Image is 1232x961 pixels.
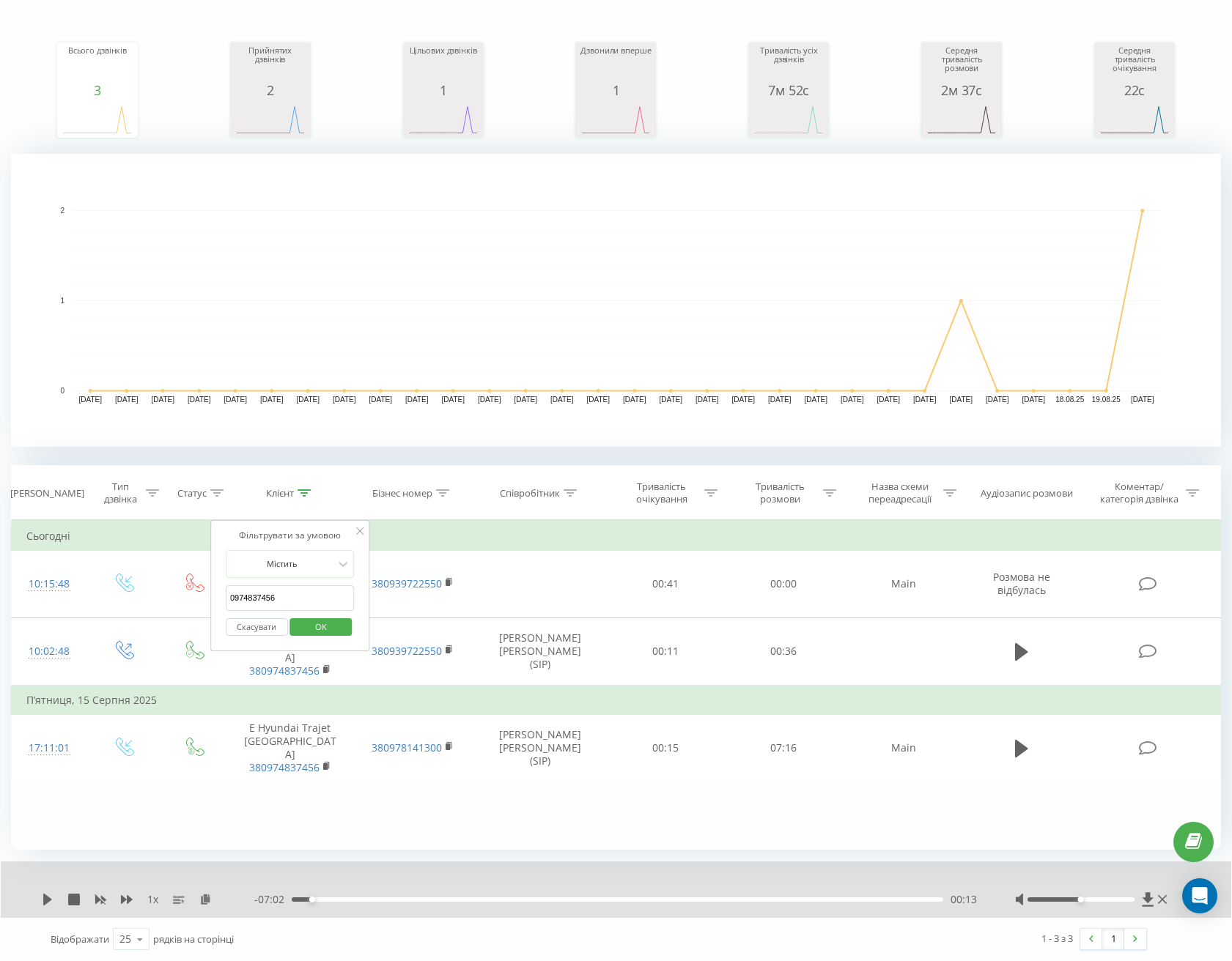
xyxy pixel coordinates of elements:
[606,617,724,685] td: 00:11
[913,396,937,404] text: [DATE]
[1022,396,1046,404] text: [DATE]
[696,396,719,404] text: [DATE]
[372,644,442,658] a: 380939722550
[12,686,1221,715] td: П’ятниця, 15 Серпня 2025
[60,297,64,305] text: 1
[622,480,701,505] div: Тривалість очікування
[12,522,1221,551] td: Сьогодні
[115,396,139,404] text: [DATE]
[26,734,73,763] div: 17:11:01
[249,760,320,774] a: 380974837456
[724,714,842,782] td: 07:16
[1041,931,1073,946] div: 1 - 3 з 3
[724,551,842,618] td: 00:00
[500,487,560,500] div: Співробітник
[768,396,792,404] text: [DATE]
[309,897,315,902] div: Accessibility label
[1098,97,1171,141] svg: A chart.
[147,892,158,907] span: 1 x
[152,396,175,404] text: [DATE]
[752,97,825,141] svg: A chart.
[153,932,234,946] span: рядків на сторінці
[1102,929,1124,949] a: 1
[752,83,825,97] div: 7м 52с
[226,528,355,543] div: Фільтрувати за умовою
[587,396,611,404] text: [DATE]
[1182,878,1217,913] div: Open Intercom Messenger
[732,396,756,404] text: [DATE]
[372,487,432,500] div: Бізнес номер
[61,46,134,83] div: Всього дзвінків
[300,615,342,638] span: OK
[550,396,574,404] text: [DATE]
[266,487,294,500] div: Клієнт
[224,396,248,404] text: [DATE]
[606,714,724,782] td: 00:15
[60,207,64,215] text: 2
[226,618,288,637] button: Скасувати
[1096,480,1182,505] div: Коментар/категорія дзвінка
[1098,83,1171,97] div: 22с
[478,396,501,404] text: [DATE]
[724,617,842,685] td: 00:36
[407,46,480,83] div: Цільових дзвінків
[234,46,307,83] div: Прийнятих дзвінків
[254,892,292,907] span: - 07:02
[26,637,73,666] div: 10:02:48
[1092,396,1121,404] text: 19.08.25
[474,714,606,782] td: [PERSON_NAME] [PERSON_NAME] (SIP)
[11,154,1221,447] svg: A chart.
[297,396,320,404] text: [DATE]
[623,396,646,404] text: [DATE]
[10,487,84,500] div: [PERSON_NAME]
[229,714,352,782] td: Е Hyundai Trajet [GEOGRAPHIC_DATA]
[841,396,864,404] text: [DATE]
[951,892,977,907] span: 00:13
[925,46,998,83] div: Середня тривалість розмови
[986,396,1009,404] text: [DATE]
[474,617,606,685] td: [PERSON_NAME] [PERSON_NAME] (SIP)
[842,551,965,618] td: Main
[660,396,683,404] text: [DATE]
[26,570,73,598] div: 10:15:48
[229,617,352,685] td: Е Hyundai Trajet [GEOGRAPHIC_DATA]
[752,46,825,83] div: Тривалість усіх дзвінків
[369,396,393,404] text: [DATE]
[579,97,652,141] svg: A chart.
[407,83,480,97] div: 1
[188,396,211,404] text: [DATE]
[260,396,284,404] text: [DATE]
[1098,46,1171,83] div: Середня тривалість очікування
[405,396,429,404] text: [DATE]
[925,83,998,97] div: 2м 37с
[234,97,307,141] svg: A chart.
[981,487,1073,500] div: Аудіозапис розмови
[877,396,901,404] text: [DATE]
[79,396,103,404] text: [DATE]
[842,714,965,782] td: Main
[100,480,141,505] div: Тип дзвінка
[925,97,998,141] svg: A chart.
[579,46,652,83] div: Дзвонили вперше
[249,664,320,678] a: 380974837456
[226,585,355,611] input: Введіть значення
[442,396,465,404] text: [DATE]
[861,480,940,505] div: Назва схеми переадресації
[177,487,207,500] div: Статус
[741,480,819,505] div: Тривалість розмови
[950,396,973,404] text: [DATE]
[407,97,480,141] svg: A chart.
[61,97,134,141] svg: A chart.
[119,932,131,946] div: 25
[579,83,652,97] div: 1
[372,741,442,754] a: 380978141300
[1078,897,1084,902] div: Accessibility label
[51,932,109,946] span: Відображати
[993,570,1050,597] span: Розмова не відбулась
